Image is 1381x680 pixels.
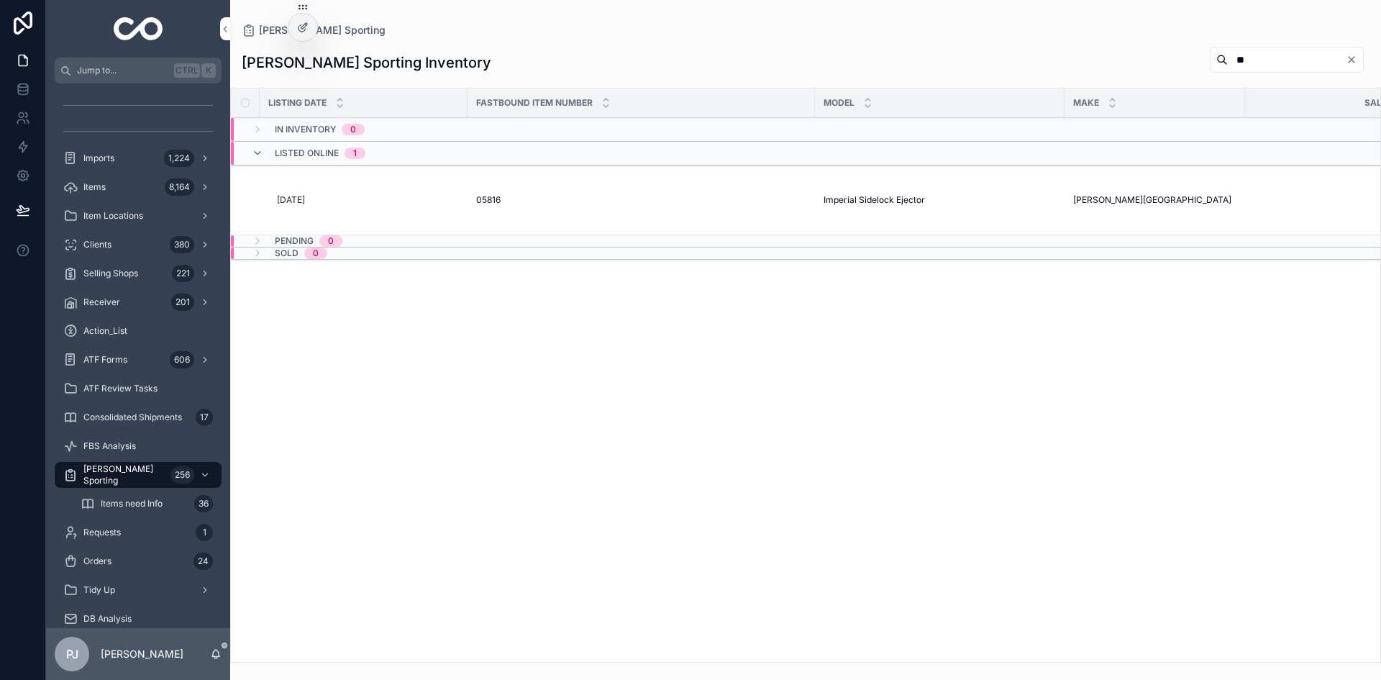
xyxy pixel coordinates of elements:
span: Listed Online [275,148,339,159]
a: [DATE] [277,194,459,206]
a: ATF Review Tasks [55,376,222,402]
span: Item Locations [83,210,143,222]
div: 256 [170,466,194,484]
div: 606 [170,351,194,368]
a: 05816 [476,194,806,206]
div: 36 [194,495,213,512]
h1: [PERSON_NAME] Sporting Inventory [242,53,491,73]
span: ATF Review Tasks [83,383,158,394]
a: Tidy Up [55,577,222,603]
a: Consolidated Shipments17 [55,404,222,430]
div: 0 [350,124,356,135]
div: 0 [313,248,319,259]
a: Receiver201 [55,289,222,315]
button: Jump to...CtrlK [55,58,222,83]
span: [PERSON_NAME] Sporting [259,23,386,37]
span: FastBound Item Number [476,97,593,109]
button: Clear [1346,54,1363,65]
div: 24 [193,553,213,570]
a: DB Analysis [55,606,222,632]
span: Sold [275,248,298,259]
span: Model [824,97,854,109]
a: [PERSON_NAME] Sporting256 [55,462,222,488]
span: K [203,65,214,76]
a: Imperial Sidelock Ejector [824,194,1056,206]
div: 0 [328,235,334,247]
a: Items8,164 [55,174,222,200]
span: Receiver [83,296,120,308]
p: [PERSON_NAME] [101,647,183,661]
span: Ctrl [174,63,200,78]
p: [DATE] [277,194,305,206]
div: 380 [170,236,194,253]
span: Action_List [83,325,127,337]
div: 1 [353,148,357,159]
span: In Inventory [275,124,336,135]
div: 221 [172,265,194,282]
a: Clients380 [55,232,222,258]
div: 201 [171,294,194,311]
a: [PERSON_NAME] Sporting [242,23,386,37]
span: Consolidated Shipments [83,412,182,423]
a: Requests1 [55,520,222,545]
span: Imperial Sidelock Ejector [824,194,925,206]
span: DB Analysis [83,613,132,625]
span: Items [83,181,106,193]
span: Orders [83,556,111,567]
span: Tidy Up [83,584,115,596]
span: Imports [83,153,114,164]
div: 1 [196,524,213,541]
img: App logo [114,17,163,40]
a: Items need Info36 [72,491,222,517]
a: [PERSON_NAME][GEOGRAPHIC_DATA] [1073,194,1236,206]
span: [PERSON_NAME] Sporting [83,463,165,486]
div: 17 [196,409,213,426]
span: 05816 [476,194,501,206]
span: Listing Date [268,97,327,109]
a: Orders24 [55,548,222,574]
span: Pending [275,235,314,247]
span: PJ [66,645,78,663]
span: Clients [83,239,111,250]
div: scrollable content [46,83,230,628]
span: Requests [83,527,121,538]
a: FBS Analysis [55,433,222,459]
span: Selling Shops [83,268,138,279]
a: Selling Shops221 [55,260,222,286]
span: Items need Info [101,498,163,509]
span: Make [1073,97,1099,109]
a: Action_List [55,318,222,344]
span: FBS Analysis [83,440,136,452]
a: Item Locations [55,203,222,229]
span: [PERSON_NAME][GEOGRAPHIC_DATA] [1073,194,1231,206]
span: ATF Forms [83,354,127,366]
a: ATF Forms606 [55,347,222,373]
div: 8,164 [165,178,194,196]
span: Jump to... [77,65,168,76]
div: 1,224 [164,150,194,167]
a: Imports1,224 [55,145,222,171]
